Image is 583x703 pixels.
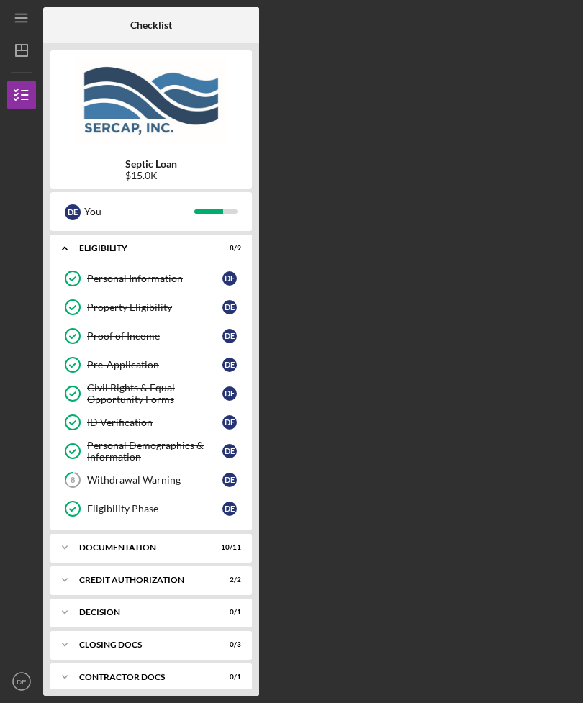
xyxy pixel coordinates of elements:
[215,673,241,681] div: 0 / 1
[222,444,237,458] div: D E
[58,322,245,350] a: Proof of IncomeDE
[50,58,252,144] img: Product logo
[87,273,222,284] div: Personal Information
[125,158,177,170] b: Septic Loan
[215,244,241,253] div: 8 / 9
[87,417,222,428] div: ID Verification
[222,329,237,343] div: D E
[222,502,237,516] div: D E
[87,330,222,342] div: Proof of Income
[215,576,241,584] div: 2 / 2
[222,271,237,286] div: D E
[58,466,245,494] a: 8Withdrawal WarningDE
[87,440,222,463] div: Personal Demographics & Information
[125,170,177,181] div: $15.0K
[87,359,222,371] div: Pre-Application
[58,293,245,322] a: Property EligibilityDE
[79,244,205,253] div: Eligibility
[7,667,36,696] button: DE
[79,673,205,681] div: Contractor Docs
[222,386,237,401] div: D E
[79,640,205,649] div: CLOSING DOCS
[58,264,245,293] a: Personal InformationDE
[58,379,245,408] a: Civil Rights & Equal Opportunity FormsDE
[215,640,241,649] div: 0 / 3
[222,473,237,487] div: D E
[58,437,245,466] a: Personal Demographics & InformationDE
[87,301,222,313] div: Property Eligibility
[222,358,237,372] div: D E
[215,543,241,552] div: 10 / 11
[79,608,205,617] div: Decision
[58,494,245,523] a: Eligibility PhaseDE
[222,300,237,314] div: D E
[17,678,26,686] text: DE
[87,382,222,405] div: Civil Rights & Equal Opportunity Forms
[58,350,245,379] a: Pre-ApplicationDE
[87,474,222,486] div: Withdrawal Warning
[65,204,81,220] div: D E
[215,608,241,617] div: 0 / 1
[71,476,75,485] tspan: 8
[79,576,205,584] div: CREDIT AUTHORIZATION
[58,408,245,437] a: ID VerificationDE
[87,503,222,514] div: Eligibility Phase
[130,19,172,31] b: Checklist
[84,199,194,224] div: You
[79,543,205,552] div: Documentation
[222,415,237,430] div: D E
